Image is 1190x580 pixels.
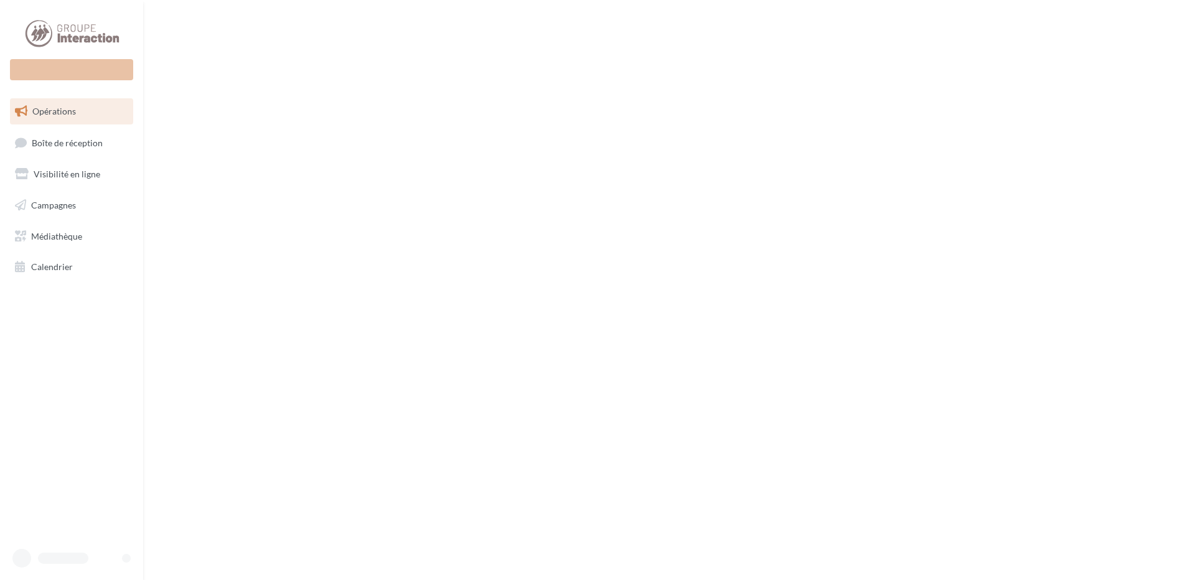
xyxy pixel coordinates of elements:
[31,200,76,210] span: Campagnes
[34,169,100,179] span: Visibilité en ligne
[31,261,73,272] span: Calendrier
[7,98,136,124] a: Opérations
[7,161,136,187] a: Visibilité en ligne
[7,223,136,250] a: Médiathèque
[32,137,103,147] span: Boîte de réception
[31,230,82,241] span: Médiathèque
[10,59,133,80] div: Nouvelle campagne
[7,129,136,156] a: Boîte de réception
[32,106,76,116] span: Opérations
[7,254,136,280] a: Calendrier
[7,192,136,218] a: Campagnes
